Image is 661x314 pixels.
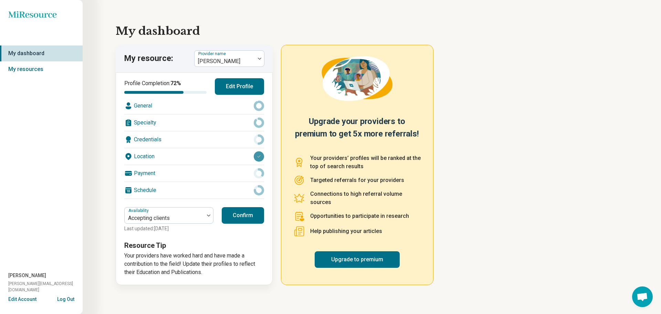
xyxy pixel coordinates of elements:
[8,296,36,303] button: Edit Account
[124,131,264,148] div: Credentials
[116,23,628,39] h1: My dashboard
[124,241,264,250] h3: Resource Tip
[310,190,421,206] p: Connections to high referral volume sources
[310,212,409,220] p: Opportunities to participate in research
[632,286,653,307] div: Open chat
[124,148,264,165] div: Location
[170,80,181,87] span: 72 %
[215,78,264,95] button: Edit Profile
[124,182,264,199] div: Schedule
[124,53,173,64] p: My resource:
[124,98,264,114] div: General
[222,207,264,224] button: Confirm
[124,252,264,276] p: Your providers have worked hard and have made a contribution to the field! Update their profiles ...
[315,251,400,268] a: Upgrade to premium
[198,51,227,56] label: Provider name
[8,281,83,293] span: [PERSON_NAME][EMAIL_ADDRESS][DOMAIN_NAME]
[124,114,264,131] div: Specialty
[310,227,382,235] p: Help publishing your articles
[124,225,213,232] p: Last updated: [DATE]
[294,115,421,146] h2: Upgrade your providers to premium to get 5x more referrals!
[310,154,421,171] p: Your providers’ profiles will be ranked at the top of search results
[8,272,46,279] span: [PERSON_NAME]
[128,208,150,213] label: Availability
[57,296,74,301] button: Log Out
[124,165,264,182] div: Payment
[124,79,207,94] div: Profile Completion:
[310,176,404,184] p: Targeted referrals for your providers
